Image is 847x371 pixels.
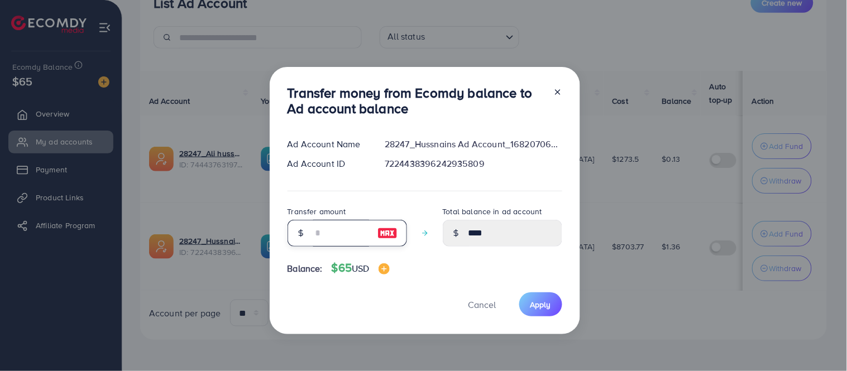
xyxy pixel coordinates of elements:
span: Cancel [468,298,496,311]
h4: $65 [332,261,390,275]
label: Transfer amount [288,206,346,217]
img: image [379,263,390,274]
span: Apply [530,299,551,310]
img: image [377,227,398,240]
span: USD [352,262,369,274]
button: Apply [519,292,562,316]
div: 28247_Hussnains Ad Account_1682070647889 [376,138,571,151]
label: Total balance in ad account [443,206,542,217]
div: 7224438396242935809 [376,157,571,170]
iframe: Chat [800,321,839,363]
button: Cancel [454,292,510,316]
div: Ad Account Name [279,138,376,151]
span: Balance: [288,262,323,275]
h3: Transfer money from Ecomdy balance to Ad account balance [288,85,544,117]
div: Ad Account ID [279,157,376,170]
